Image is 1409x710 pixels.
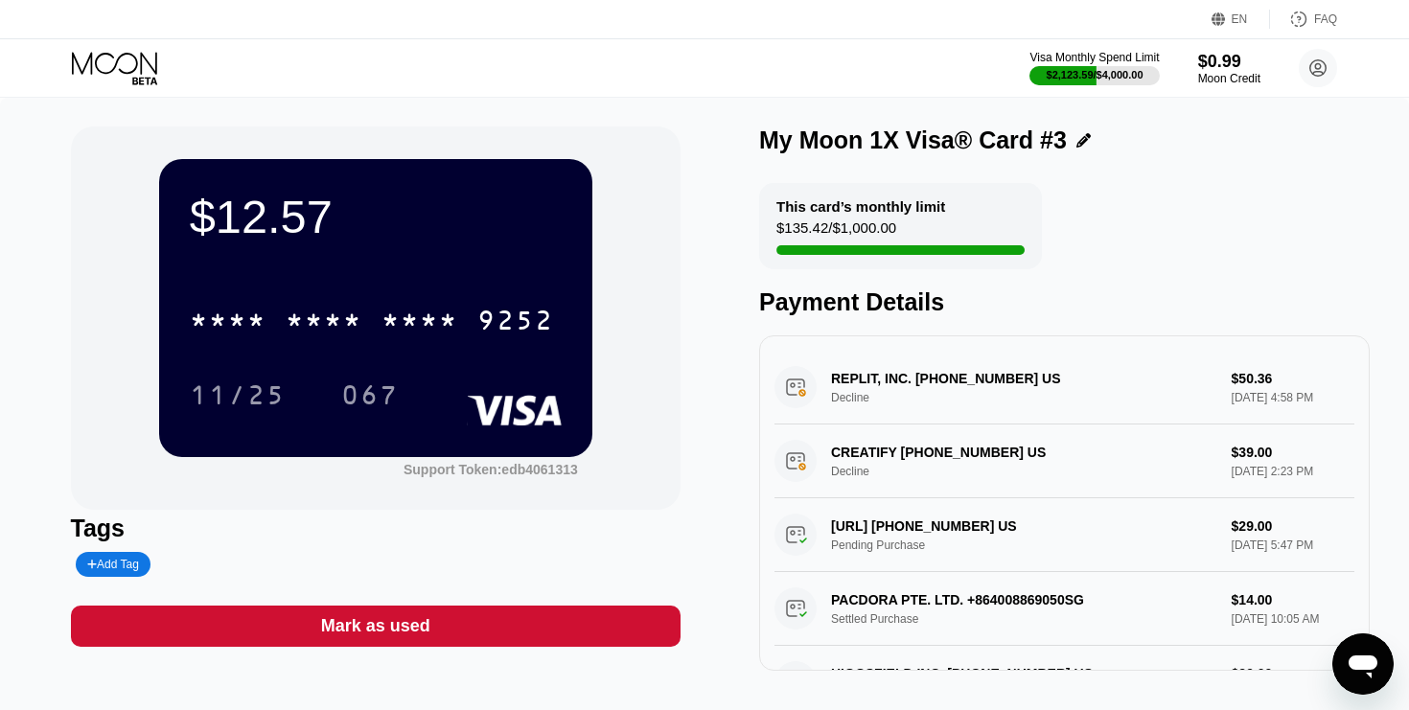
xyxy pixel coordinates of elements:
[776,219,896,245] div: $135.42 / $1,000.00
[1029,51,1159,64] div: Visa Monthly Spend Limit
[759,126,1067,154] div: My Moon 1X Visa® Card #3
[1212,10,1270,29] div: EN
[341,382,399,413] div: 067
[1270,10,1337,29] div: FAQ
[1198,52,1260,85] div: $0.99Moon Credit
[71,606,681,647] div: Mark as used
[321,615,430,637] div: Mark as used
[76,552,150,577] div: Add Tag
[404,462,578,477] div: Support Token:edb4061313
[759,288,1370,316] div: Payment Details
[1232,12,1248,26] div: EN
[404,462,578,477] div: Support Token: edb4061313
[1332,633,1394,695] iframe: Button to launch messaging window
[190,190,562,243] div: $12.57
[327,371,413,419] div: 067
[1198,52,1260,72] div: $0.99
[477,308,554,338] div: 9252
[1314,12,1337,26] div: FAQ
[776,198,945,215] div: This card’s monthly limit
[1047,69,1143,80] div: $2,123.59 / $4,000.00
[1029,51,1159,85] div: Visa Monthly Spend Limit$2,123.59/$4,000.00
[1198,72,1260,85] div: Moon Credit
[190,382,286,413] div: 11/25
[71,515,681,542] div: Tags
[175,371,300,419] div: 11/25
[87,558,139,571] div: Add Tag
